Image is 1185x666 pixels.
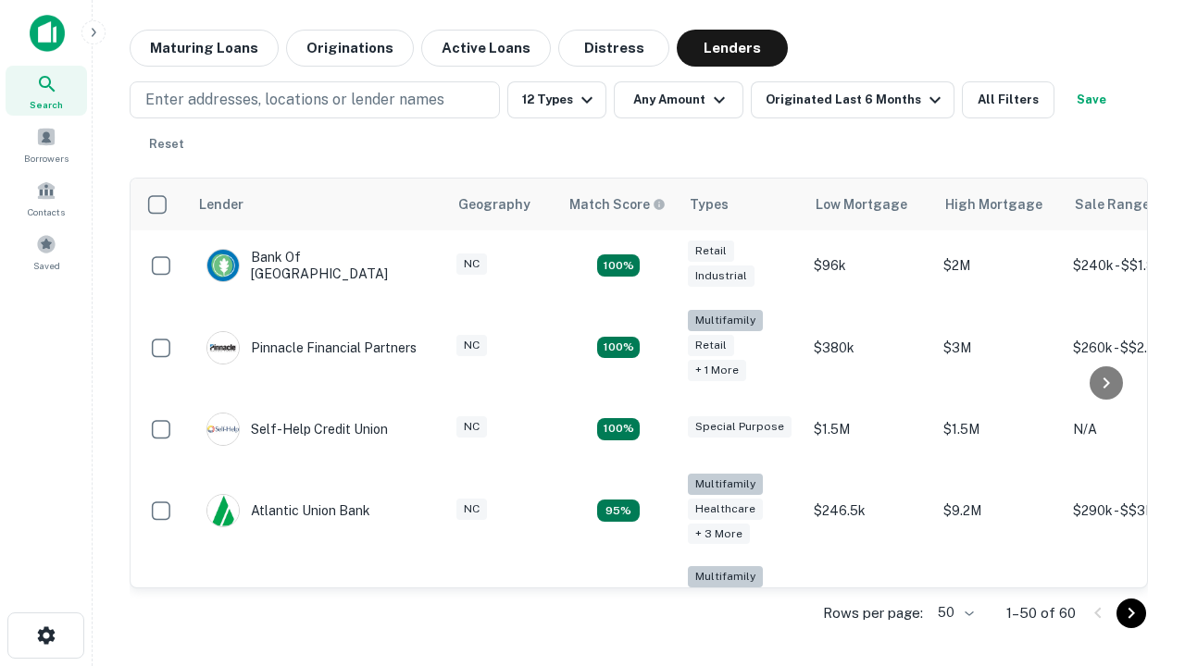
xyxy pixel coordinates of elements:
div: Multifamily [688,310,763,331]
div: Matching Properties: 9, hasApolloMatch: undefined [597,499,640,522]
td: $3.2M [934,557,1064,650]
th: Low Mortgage [805,179,934,230]
div: Retail [688,335,734,356]
td: $1.5M [805,394,934,464]
p: Enter addresses, locations or lender names [145,89,444,111]
div: Capitalize uses an advanced AI algorithm to match your search with the best lender. The match sco... [569,194,666,215]
td: $96k [805,230,934,301]
a: Search [6,66,87,116]
div: Originated Last 6 Months [766,89,946,111]
a: Borrowers [6,119,87,169]
a: Saved [6,227,87,277]
td: $246.5k [805,464,934,558]
button: Active Loans [421,30,551,67]
td: $380k [805,301,934,394]
button: Any Amount [614,81,743,118]
button: 12 Types [507,81,606,118]
div: Low Mortgage [816,193,907,216]
button: Save your search to get updates of matches that match your search criteria. [1062,81,1121,118]
div: Matching Properties: 17, hasApolloMatch: undefined [597,337,640,359]
button: Go to next page [1116,598,1146,628]
iframe: Chat Widget [1092,459,1185,548]
div: Bank Of [GEOGRAPHIC_DATA] [206,249,429,282]
th: High Mortgage [934,179,1064,230]
div: Multifamily [688,566,763,587]
span: Contacts [28,204,65,219]
td: $1.5M [934,394,1064,464]
button: Reset [137,126,196,163]
span: Borrowers [24,151,69,166]
div: Lender [199,193,243,216]
img: picture [207,413,239,445]
div: High Mortgage [945,193,1042,216]
a: Contacts [6,173,87,223]
td: $2M [934,230,1064,301]
span: Search [30,97,63,112]
img: picture [207,332,239,364]
img: capitalize-icon.png [30,15,65,52]
div: Retail [688,240,734,262]
th: Lender [188,179,447,230]
div: + 3 more [688,524,750,545]
h6: Match Score [569,194,662,215]
div: Matching Properties: 15, hasApolloMatch: undefined [597,254,640,277]
div: Pinnacle Financial Partners [206,331,417,364]
button: All Filters [962,81,1054,118]
div: Types [690,193,729,216]
th: Types [679,179,805,230]
div: Industrial [688,265,755,287]
img: picture [207,495,239,526]
img: picture [207,250,239,281]
div: NC [456,335,487,356]
div: Healthcare [688,499,763,520]
div: Matching Properties: 11, hasApolloMatch: undefined [597,418,640,440]
button: Originated Last 6 Months [751,81,954,118]
div: The Fidelity Bank [206,587,356,621]
div: NC [456,253,487,275]
div: Multifamily [688,474,763,495]
td: $3M [934,301,1064,394]
div: Geography [458,193,530,216]
button: Originations [286,30,414,67]
th: Geography [447,179,558,230]
td: $9.2M [934,464,1064,558]
td: $246k [805,557,934,650]
div: 50 [930,599,977,626]
th: Capitalize uses an advanced AI algorithm to match your search with the best lender. The match sco... [558,179,679,230]
button: Distress [558,30,669,67]
button: Maturing Loans [130,30,279,67]
div: NC [456,416,487,438]
div: Self-help Credit Union [206,413,388,446]
button: Enter addresses, locations or lender names [130,81,500,118]
p: Rows per page: [823,602,923,624]
div: Atlantic Union Bank [206,494,370,527]
p: 1–50 of 60 [1006,602,1076,624]
div: NC [456,499,487,520]
div: Special Purpose [688,416,792,438]
div: Sale Range [1075,193,1150,216]
div: + 1 more [688,360,746,381]
button: Lenders [677,30,788,67]
span: Saved [33,258,60,273]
